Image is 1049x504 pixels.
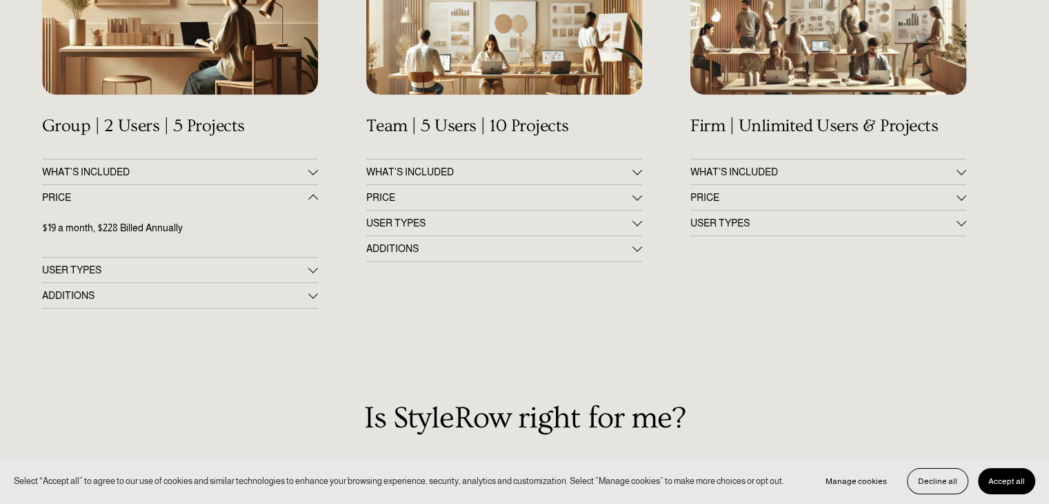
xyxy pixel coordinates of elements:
[366,236,642,261] button: ADDITIONS
[366,192,632,203] span: PRICE
[42,221,318,236] p: $19 a month, $228 Billed Annually
[14,474,784,487] p: Select “Accept all” to agree to our use of cookies and similar technologies to enhance your brows...
[690,211,966,235] button: USER TYPES
[42,116,318,137] h4: Group | 2 Users | 5 Projects
[690,192,957,203] span: PRICE
[42,264,308,275] span: USER TYPES
[690,185,966,210] button: PRICE
[826,476,887,486] span: Manage cookies
[366,116,642,137] h4: Team | 5 Users | 10 Projects
[366,159,642,184] button: WHAT'S INCLUDED
[42,401,1007,436] h2: Is StyleRow right for me?
[366,166,632,177] span: WHAT'S INCLUDED
[918,476,957,486] span: Decline all
[988,476,1025,486] span: Accept all
[42,185,318,210] button: PRICE
[366,217,632,229] span: USER TYPES
[978,468,1035,494] button: Accept all
[366,185,642,210] button: PRICE
[690,159,966,184] button: WHAT’S INCLUDED
[42,166,308,177] span: WHAT'S INCLUDED
[42,283,318,308] button: ADDITIONS
[42,192,308,203] span: PRICE
[366,243,632,254] span: ADDITIONS
[690,217,957,229] span: USER TYPES
[690,166,957,177] span: WHAT’S INCLUDED
[42,210,318,258] div: PRICE
[366,211,642,235] button: USER TYPES
[815,468,897,494] button: Manage cookies
[42,290,308,301] span: ADDITIONS
[690,116,966,137] h4: Firm | Unlimited Users & Projects
[907,468,968,494] button: Decline all
[42,258,318,282] button: USER TYPES
[42,159,318,184] button: WHAT'S INCLUDED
